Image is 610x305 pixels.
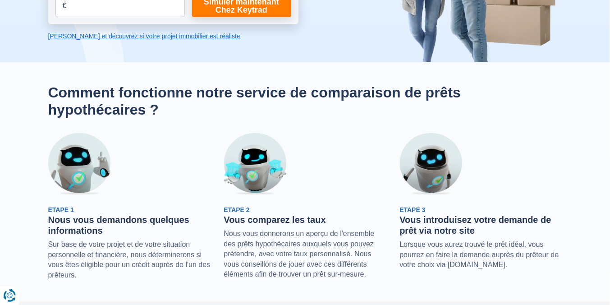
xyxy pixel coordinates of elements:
[400,133,462,195] img: Etape 3
[400,206,426,213] span: Etape 3
[63,1,67,11] span: €
[48,240,211,280] p: Sur base de votre projet et de votre situation personnelle et financière, nous déterminerons si v...
[48,32,298,41] a: [PERSON_NAME] et découvrez si votre projet immobilier est réaliste
[224,214,386,225] h3: Vous comparez les taux
[48,133,110,195] img: Etape 1
[224,133,286,195] img: Etape 2
[400,240,562,270] p: Lorsque vous aurez trouvé le prêt idéal, vous pourrez en faire la demande auprès du prêteur de vo...
[400,214,562,236] h3: Vous introduisez votre demande de prêt via notre site
[48,84,562,119] h2: Comment fonctionne notre service de comparaison de prêts hypothécaires ?
[224,206,250,213] span: Etape 2
[48,214,211,236] h3: Nous vous demandons quelques informations
[224,229,386,279] p: Nous vous donnerons un aperçu de l'ensemble des prêts hypothécaires auxquels vous pouvez prétendr...
[48,206,74,213] span: Etape 1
